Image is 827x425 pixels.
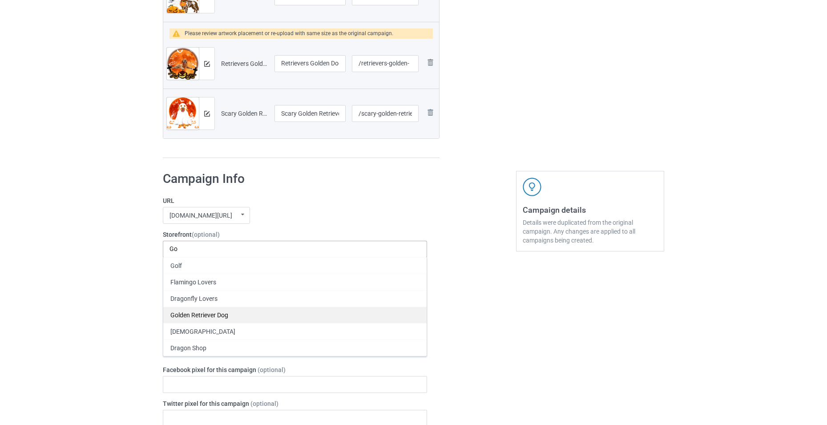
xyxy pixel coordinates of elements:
img: svg+xml;base64,PD94bWwgdmVyc2lvbj0iMS4wIiBlbmNvZGluZz0iVVRGLTgiPz4KPHN2ZyB3aWR0aD0iMjhweCIgaGVpZ2... [425,57,436,68]
label: Twitter pixel for this campaign [163,399,427,408]
span: (optional) [250,400,278,407]
h1: Campaign Info [163,171,427,187]
div: Dragon Shop [163,340,427,356]
div: Dragonfly Lovers [163,290,427,307]
div: Scary Golden Retriever Boo Dog Golden Retriever Boo Dogs Hal.png [221,109,268,118]
img: warning [173,30,185,37]
label: Facebook pixel for this campaign [163,365,427,374]
div: Golf [163,257,427,274]
img: svg+xml;base64,PD94bWwgdmVyc2lvbj0iMS4wIiBlbmNvZGluZz0iVVRGLTgiPz4KPHN2ZyB3aWR0aD0iMjhweCIgaGVpZ2... [425,107,436,118]
div: Golden Retriever Dog [163,307,427,323]
span: (optional) [192,231,220,238]
img: svg+xml;base64,PD94bWwgdmVyc2lvbj0iMS4wIiBlbmNvZGluZz0iVVRGLTgiPz4KPHN2ZyB3aWR0aD0iMTRweCIgaGVpZ2... [204,61,210,67]
div: Retrievers Golden Dog Lovers Scary [DATE] Pumpkin Dog.png [221,59,268,68]
div: [DEMOGRAPHIC_DATA] [163,323,427,340]
img: original.png [167,48,199,80]
div: Flamingo Lovers [163,274,427,290]
div: Please review artwork placement or re-upload with same size as the original campaign. [185,28,393,39]
label: URL [163,196,427,205]
label: Storefront [163,230,427,239]
h3: Campaign details [523,205,658,215]
div: [DOMAIN_NAME][URL] [169,212,232,219]
span: (optional) [258,366,286,373]
img: svg+xml;base64,PD94bWwgdmVyc2lvbj0iMS4wIiBlbmNvZGluZz0iVVRGLTgiPz4KPHN2ZyB3aWR0aD0iMTRweCIgaGVpZ2... [204,111,210,117]
div: Details were duplicated from the original campaign. Any changes are applied to all campaigns bein... [523,218,658,245]
img: svg+xml;base64,PD94bWwgdmVyc2lvbj0iMS4wIiBlbmNvZGluZz0iVVRGLTgiPz4KPHN2ZyB3aWR0aD0iNDJweCIgaGVpZ2... [523,178,541,196]
img: original.png [167,97,199,138]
